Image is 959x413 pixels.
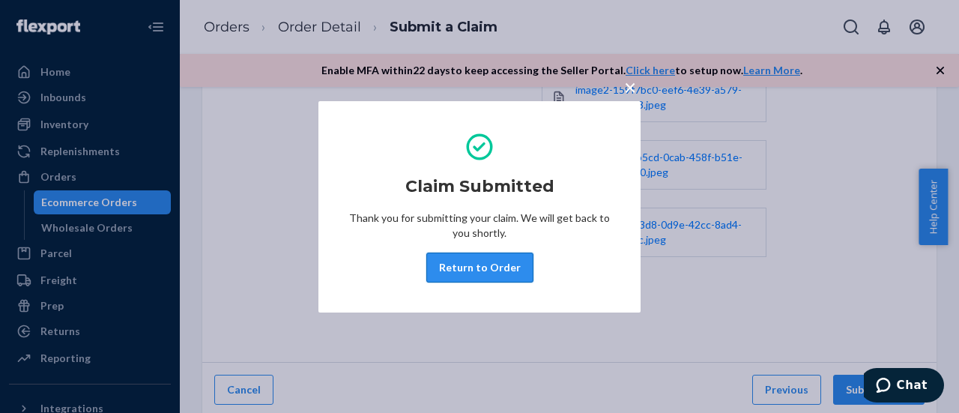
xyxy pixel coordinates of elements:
button: Return to Order [426,253,533,283]
p: Thank you for submitting your claim. We will get back to you shortly. [348,211,611,241]
h2: Claim Submitted [405,175,554,199]
iframe: Opens a widget where you can chat to one of our agents [864,368,944,406]
span: × [624,74,636,100]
